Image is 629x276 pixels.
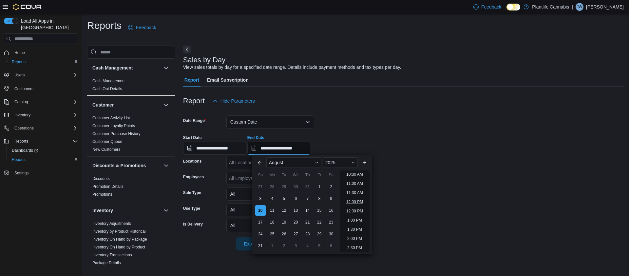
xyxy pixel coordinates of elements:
[12,84,78,92] span: Customers
[12,157,26,162] span: Reports
[220,98,255,104] span: Hide Parameters
[255,229,266,239] div: day-24
[14,50,25,55] span: Home
[9,147,78,154] span: Dashboards
[340,170,370,252] ul: Time
[92,79,125,83] a: Cash Management
[302,241,313,251] div: day-4
[302,229,313,239] div: day-28
[314,205,325,216] div: day-15
[92,192,112,197] a: Promotions
[12,111,33,119] button: Inventory
[210,94,257,108] button: Hide Parameters
[162,207,170,214] button: Inventory
[12,124,78,132] span: Operations
[323,157,358,168] div: Button. Open the year selector. 2025 is currently selected.
[183,46,191,53] button: Next
[92,147,120,152] a: New Customers
[13,4,42,10] img: Cova
[291,217,301,227] div: day-20
[291,182,301,192] div: day-30
[279,205,289,216] div: day-12
[92,184,124,189] span: Promotion Details
[267,205,277,216] div: day-11
[183,159,202,164] label: Locations
[14,126,34,131] span: Operations
[12,85,36,93] a: Customers
[92,229,146,234] a: Inventory by Product Historical
[326,229,336,239] div: day-30
[183,190,201,195] label: Sale Type
[92,261,121,265] a: Package Details
[506,10,507,11] span: Dark Mode
[14,112,30,118] span: Inventory
[267,217,277,227] div: day-18
[9,156,28,164] a: Reports
[92,139,122,144] a: Customer Queue
[92,245,145,249] a: Inventory On Hand by Product
[1,84,81,93] button: Customers
[1,48,81,57] button: Home
[18,18,78,31] span: Load All Apps in [GEOGRAPHIC_DATA]
[344,189,366,197] li: 11:30 AM
[207,73,249,87] span: Email Subscription
[92,116,130,120] a: Customer Activity List
[267,182,277,192] div: day-28
[314,229,325,239] div: day-29
[92,237,147,242] span: Inventory On Hand by Package
[12,98,78,106] span: Catalog
[183,56,226,64] h3: Sales by Day
[291,170,301,180] div: We
[14,72,25,78] span: Users
[14,170,29,176] span: Settings
[345,244,365,252] li: 2:30 PM
[183,64,401,71] div: View sales totals by day for a specified date range. Details include payment methods and tax type...
[183,135,202,140] label: Start Date
[92,102,114,108] h3: Customer
[92,221,131,226] span: Inventory Adjustments
[226,219,314,232] button: All
[255,193,266,204] div: day-3
[12,137,78,145] span: Reports
[12,124,36,132] button: Operations
[481,4,501,10] span: Feedback
[92,124,135,128] a: Customer Loyalty Points
[1,70,81,80] button: Users
[92,102,161,108] button: Customer
[92,245,145,250] span: Inventory On Hand by Product
[12,49,28,57] a: Home
[247,142,310,155] input: Press the down key to enter a popover containing a calendar. Press the escape key to close the po...
[12,137,31,145] button: Reports
[291,205,301,216] div: day-13
[255,181,337,252] div: August, 2025
[7,57,81,67] button: Reports
[344,198,366,206] li: 12:00 PM
[326,217,336,227] div: day-23
[586,3,624,11] p: [PERSON_NAME]
[92,176,110,181] span: Discounts
[255,241,266,251] div: day-31
[1,124,81,133] button: Operations
[326,205,336,216] div: day-16
[92,253,132,257] a: Inventory Transactions
[314,217,325,227] div: day-22
[9,58,78,66] span: Reports
[92,115,130,121] span: Customer Activity List
[314,182,325,192] div: day-1
[92,192,112,197] span: Promotions
[314,241,325,251] div: day-5
[92,131,141,136] a: Customer Purchase History
[92,207,161,214] button: Inventory
[344,180,366,187] li: 11:00 AM
[279,182,289,192] div: day-29
[92,65,161,71] button: Cash Management
[291,193,301,204] div: day-6
[183,142,246,155] input: Press the down key to open a popover containing a calendar.
[326,170,336,180] div: Sa
[314,193,325,204] div: day-8
[92,162,146,169] h3: Discounts & Promotions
